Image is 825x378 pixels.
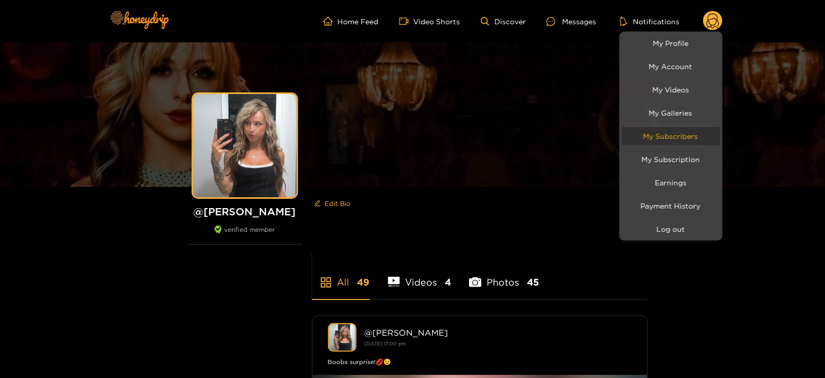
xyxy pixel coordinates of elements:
[622,150,720,168] a: My Subscription
[622,127,720,145] a: My Subscribers
[622,197,720,215] a: Payment History
[622,174,720,192] a: Earnings
[622,34,720,52] a: My Profile
[622,220,720,238] button: Log out
[622,81,720,99] a: My Videos
[622,57,720,75] a: My Account
[622,104,720,122] a: My Galleries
